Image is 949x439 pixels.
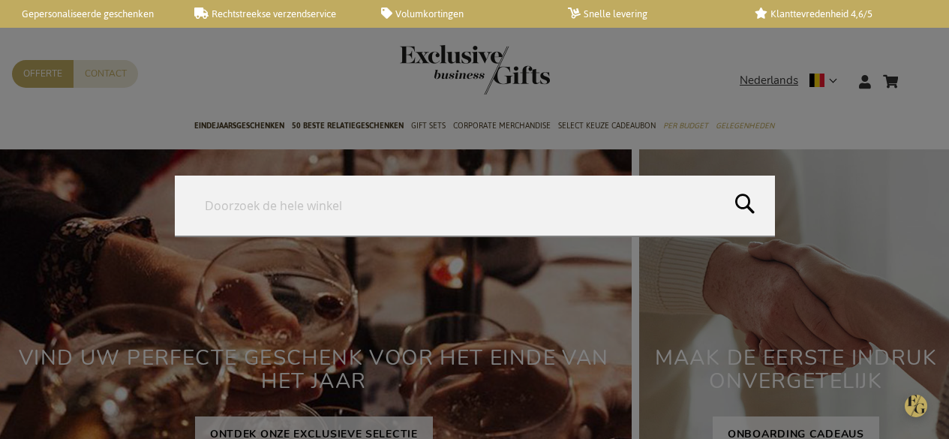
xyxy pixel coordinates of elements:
a: Klanttevredenheid 4,6/5 [755,8,917,20]
a: Rechtstreekse verzendservice [194,8,357,20]
input: Doorzoek de hele winkel [175,176,775,236]
a: Volumkortingen [381,8,544,20]
a: Gepersonaliseerde geschenken [8,8,170,20]
a: Snelle levering [568,8,731,20]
